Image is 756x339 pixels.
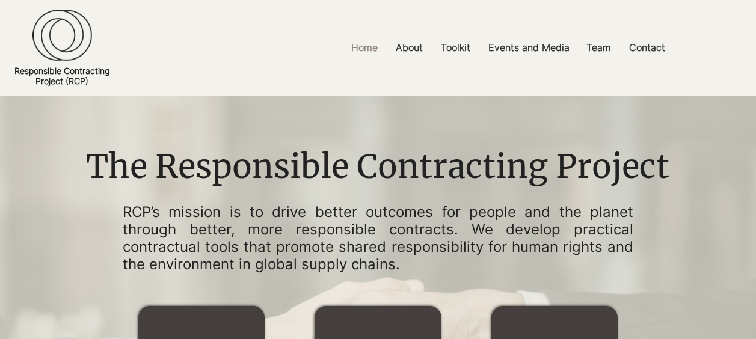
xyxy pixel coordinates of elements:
[14,66,109,86] a: Responsible ContractingProject (RCP)
[345,34,384,61] p: Home
[479,34,577,61] a: Events and Media
[620,34,674,61] a: Contact
[577,34,620,61] a: Team
[342,34,387,61] a: Home
[435,34,476,61] p: Toolkit
[123,204,634,273] p: RCP’s mission is to drive better outcomes for people and the planet through better, more responsi...
[580,34,617,61] p: Team
[482,34,576,61] p: Events and Media
[432,34,479,61] a: Toolkit
[78,144,678,190] h1: The Responsible Contracting Project
[390,34,429,61] p: About
[260,34,756,61] nav: Site
[387,34,432,61] a: About
[623,34,671,61] p: Contact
